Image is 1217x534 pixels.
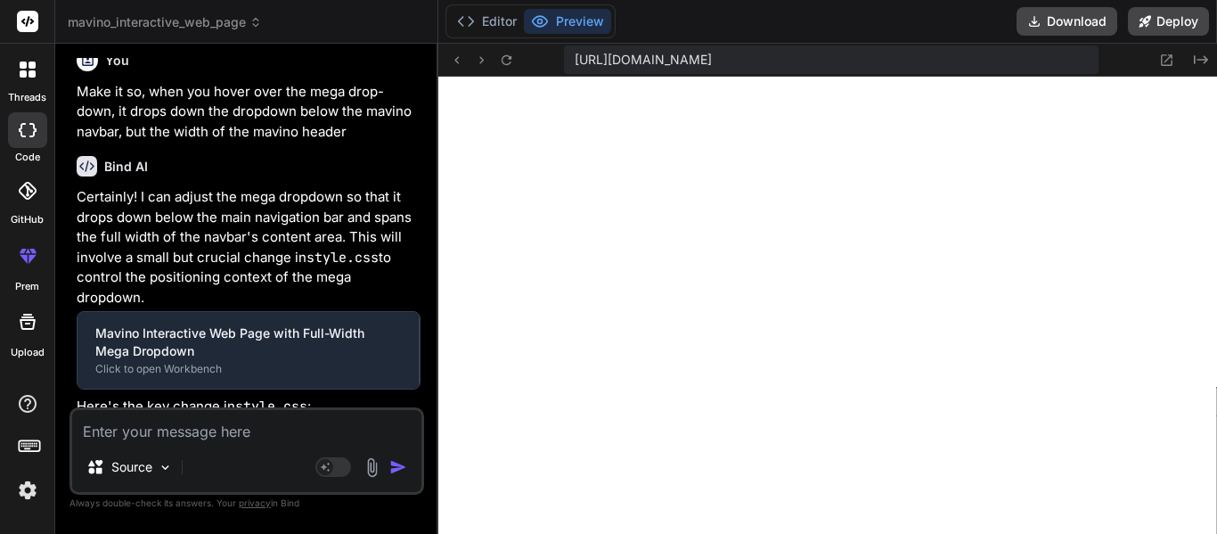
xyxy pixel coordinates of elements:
label: Upload [11,345,45,360]
p: Make it so, when you hover over the mega drop-down, it drops down the dropdown below the mavino n... [77,82,421,143]
label: prem [15,279,39,294]
img: icon [389,458,407,476]
button: Preview [524,9,611,34]
img: attachment [362,457,382,478]
button: Download [1017,7,1117,36]
h6: Bind AI [104,158,148,176]
iframe: Preview [438,77,1217,534]
code: style.css [235,398,307,415]
p: Always double-check its answers. Your in Bind [69,495,424,512]
p: Here's the key change in : [77,397,421,417]
button: Mavino Interactive Web Page with Full-Width Mega DropdownClick to open Workbench [78,312,419,389]
button: Deploy [1128,7,1209,36]
label: code [15,150,40,165]
span: mavino_interactive_web_page [68,13,262,31]
p: Source [111,458,152,476]
span: [URL][DOMAIN_NAME] [575,51,712,69]
div: Mavino Interactive Web Page with Full-Width Mega Dropdown [95,325,401,360]
button: Editor [450,9,524,34]
div: Click to open Workbench [95,362,401,376]
img: Pick Models [158,460,173,475]
code: style.css [306,249,379,267]
label: threads [8,90,46,105]
p: Certainly! I can adjust the mega dropdown so that it drops down below the main navigation bar and... [77,187,421,308]
label: GitHub [11,212,44,227]
img: settings [12,475,43,505]
h6: You [105,52,129,70]
span: privacy [239,497,271,508]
